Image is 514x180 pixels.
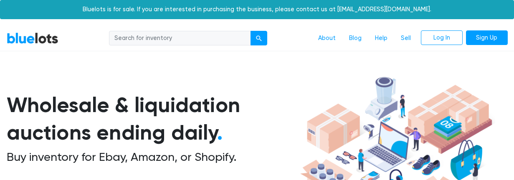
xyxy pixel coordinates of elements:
[7,32,58,44] a: BlueLots
[421,30,463,45] a: Log In
[311,30,342,46] a: About
[368,30,394,46] a: Help
[109,31,251,46] input: Search for inventory
[7,150,297,164] h2: Buy inventory for Ebay, Amazon, or Shopify.
[342,30,368,46] a: Blog
[394,30,418,46] a: Sell
[7,91,297,147] h1: Wholesale & liquidation auctions ending daily
[466,30,508,45] a: Sign Up
[217,120,223,145] span: .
